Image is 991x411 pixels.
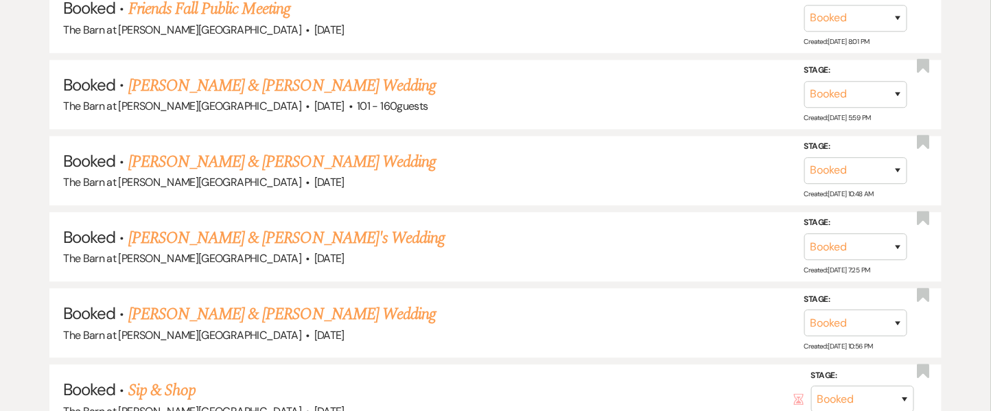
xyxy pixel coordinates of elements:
span: Booked [63,303,115,324]
span: Booked [63,74,115,95]
span: Booked [63,379,115,400]
a: [PERSON_NAME] & [PERSON_NAME] Wedding [128,302,436,327]
span: The Barn at [PERSON_NAME][GEOGRAPHIC_DATA] [63,99,301,113]
span: [DATE] [314,99,345,113]
span: [DATE] [314,251,345,266]
span: Booked [63,150,115,172]
span: 101 - 160 guests [357,99,428,113]
span: The Barn at [PERSON_NAME][GEOGRAPHIC_DATA] [63,175,301,189]
span: The Barn at [PERSON_NAME][GEOGRAPHIC_DATA] [63,251,301,266]
span: Created: [DATE] 5:59 PM [804,113,871,122]
span: [DATE] [314,328,345,342]
span: [DATE] [314,175,345,189]
label: Stage: [804,215,907,231]
label: Stage: [804,63,907,78]
a: [PERSON_NAME] & [PERSON_NAME] Wedding [128,150,436,174]
label: Stage: [811,368,914,384]
a: Sip & Shop [128,378,196,403]
span: Created: [DATE] 7:25 PM [804,266,870,274]
span: Booked [63,226,115,248]
a: [PERSON_NAME] & [PERSON_NAME] Wedding [128,73,436,98]
a: [PERSON_NAME] & [PERSON_NAME]'s Wedding [128,226,445,250]
span: The Barn at [PERSON_NAME][GEOGRAPHIC_DATA] [63,328,301,342]
span: The Barn at [PERSON_NAME][GEOGRAPHIC_DATA] [63,23,301,37]
span: Created: [DATE] 10:56 PM [804,342,873,351]
label: Stage: [804,139,907,154]
span: Created: [DATE] 8:01 PM [804,36,870,45]
span: Created: [DATE] 10:48 AM [804,189,874,198]
span: [DATE] [314,23,345,37]
label: Stage: [804,292,907,307]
